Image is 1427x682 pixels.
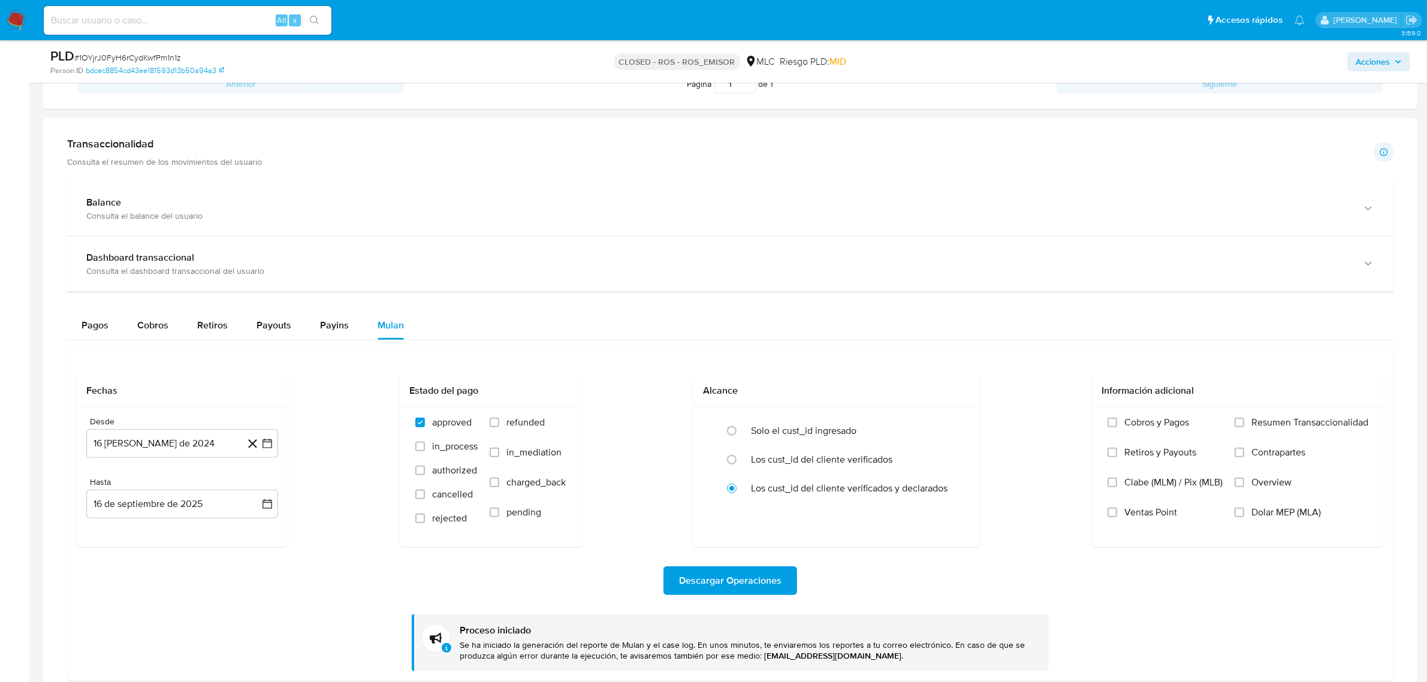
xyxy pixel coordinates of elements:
p: camilafernanda.paredessaldano@mercadolibre.cl [1334,14,1401,26]
input: Buscar usuario o caso... [44,13,331,28]
div: MLC [745,55,776,68]
span: Riesgo PLD: [780,55,847,68]
a: Notificaciones [1295,15,1305,25]
a: Salir [1405,14,1418,26]
span: Acciones [1356,52,1390,71]
span: 1 [771,78,774,90]
button: Anterior [78,74,404,93]
span: 3.159.0 [1401,28,1421,38]
button: Acciones [1347,52,1410,71]
b: Person ID [50,65,83,76]
b: PLD [50,46,74,65]
span: # 1OYjrJ0FyH6rCydKwfPm1n1z [74,52,181,64]
button: Siguiente [1057,74,1383,93]
span: MID [830,55,847,68]
span: Alt [277,14,286,26]
span: Página de [687,74,774,93]
a: bdcec8854cd43ee181593d13b50a94a3 [86,65,224,76]
span: s [293,14,297,26]
span: Accesos rápidos [1215,14,1283,26]
p: CLOSED - ROS - ROS_EMISOR [614,53,740,70]
button: search-icon [302,12,327,29]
